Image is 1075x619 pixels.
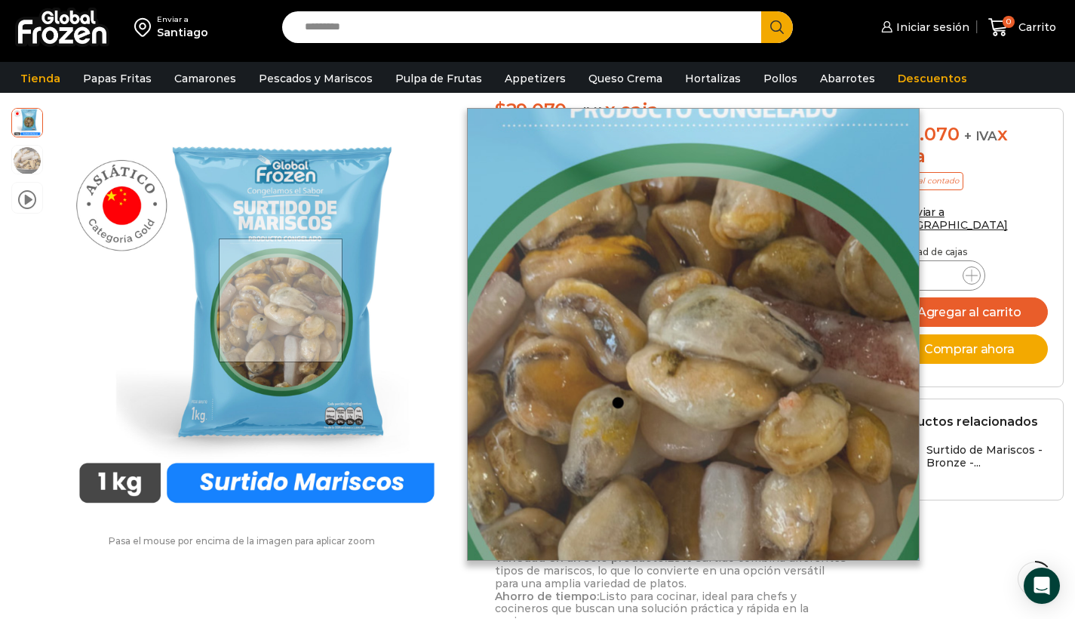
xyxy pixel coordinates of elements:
a: Appetizers [497,64,573,93]
button: Agregar al carrito [887,297,1048,327]
span: + IVA [964,128,997,143]
span: surtido-gold [12,106,42,137]
div: Enviar a [157,14,208,25]
div: x caja [887,124,1048,168]
div: Open Intercom Messenger [1024,568,1060,604]
bdi: 29.070 [887,123,959,145]
a: Pescados y Mariscos [251,64,380,93]
bdi: 29.070 [495,99,567,121]
button: Search button [761,11,793,43]
p: x caja [495,100,849,122]
a: Hortalizas [677,64,748,93]
span: Carrito [1015,20,1056,35]
button: Comprar ahora [887,334,1048,364]
a: Iniciar sesión [877,12,969,42]
h2: Productos relacionados [887,414,1038,429]
p: Cantidad de cajas [887,247,1048,257]
strong: Ahorro de tiempo: [495,590,599,603]
span: 0 [1003,16,1015,28]
a: Descuentos [890,64,975,93]
div: Santiago [157,25,208,40]
a: Enviar a [GEOGRAPHIC_DATA] [887,205,1008,232]
img: address-field-icon.svg [134,14,157,40]
span: surtido de marisco gold [12,146,42,176]
p: Precio al contado [887,172,963,190]
a: Camarones [167,64,244,93]
h3: Surtido de Mariscos - Bronze -... [926,444,1048,470]
a: Queso Crema [581,64,670,93]
a: Tienda [13,64,68,93]
a: Papas Fritas [75,64,159,93]
a: Abarrotes [812,64,883,93]
a: Pulpa de Frutas [388,64,490,93]
a: Pollos [756,64,805,93]
span: + IVA [572,104,605,119]
span: Iniciar sesión [892,20,969,35]
a: 0 Carrito [984,10,1060,45]
input: Product quantity [922,265,951,286]
span: $ [495,99,506,121]
a: Surtido de Mariscos - Bronze -... [887,444,1048,476]
p: Pasa el mouse por encima de la imagen para aplicar zoom [11,536,472,547]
